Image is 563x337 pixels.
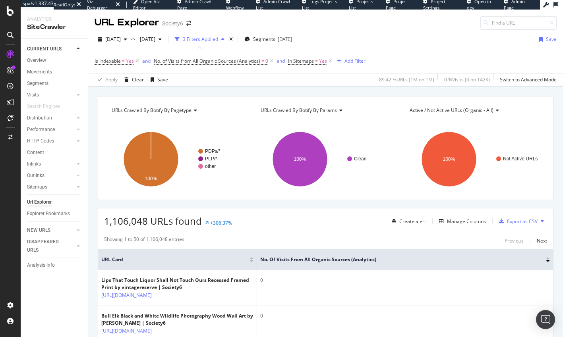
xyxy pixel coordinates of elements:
[27,148,82,157] a: Content
[537,237,547,244] div: Next
[27,171,44,180] div: Outlinks
[27,114,52,122] div: Distribution
[27,183,74,191] a: Sitemaps
[447,218,486,225] div: Manage Columns
[27,198,52,206] div: Url Explorer
[399,218,426,225] div: Create alert
[95,58,121,64] span: Is Indexable
[507,218,538,225] div: Export as CSV
[505,236,524,245] button: Previous
[260,312,550,320] div: 0
[260,256,534,263] span: No. of Visits from All Organic Sources (Analytics)
[497,73,557,86] button: Switch to Advanced Mode
[27,183,47,191] div: Sitemaps
[101,312,253,327] div: Bull Elk Black and White Wildlife Photography Wood Wall Art by [PERSON_NAME] | Society6
[277,58,285,64] div: and
[344,58,366,64] div: Add Filter
[122,58,125,64] span: =
[27,56,82,65] a: Overview
[27,198,82,206] a: Url Explorer
[500,76,557,83] div: Switch to Advanced Mode
[402,125,545,194] svg: A chart.
[226,5,244,11] span: Webflow
[536,310,555,329] div: Open Intercom Messenger
[27,238,67,254] div: DISAPPEARED URLS
[142,58,151,64] div: and
[126,56,134,67] span: Yes
[27,114,74,122] a: Distribution
[27,102,68,111] a: Search Engines
[410,107,493,114] span: Active / Not Active URLs (organic - all)
[130,35,137,42] span: vs
[259,104,391,117] h4: URLs Crawled By Botify By params
[172,33,228,46] button: 3 Filters Applied
[110,104,242,117] h4: URLs Crawled By Botify By pagetype
[101,256,248,263] span: URL Card
[27,148,44,157] div: Content
[288,58,314,64] span: In Sitemaps
[27,125,55,134] div: Performance
[27,160,74,168] a: Inlinks
[443,156,455,162] text: 100%
[496,215,538,227] button: Export as CSV
[27,210,70,218] div: Explorer Bookmarks
[104,125,247,194] svg: A chart.
[444,76,490,83] div: 0 % Visits ( 0 on 142K )
[27,79,48,88] div: Segments
[27,45,74,53] a: CURRENT URLS
[27,79,82,88] a: Segments
[27,137,54,145] div: HTTP Codes
[157,76,168,83] div: Save
[294,156,306,162] text: 100%
[27,125,74,134] a: Performance
[265,56,268,67] span: 0
[104,214,202,227] span: 1,106,048 URLs found
[210,220,232,226] div: +306.37%
[253,125,396,194] svg: A chart.
[27,171,74,180] a: Outlinks
[27,56,46,65] div: Overview
[315,58,318,64] span: =
[105,36,121,42] span: 2025 Sep. 13th
[261,107,337,114] span: URLs Crawled By Botify By params
[137,33,165,46] button: [DATE]
[27,102,60,111] div: Search Engines
[101,327,152,335] a: [URL][DOMAIN_NAME]
[186,21,191,26] div: arrow-right-arrow-left
[27,226,74,235] a: NEW URLS
[145,176,157,181] text: 100%
[408,104,540,117] h4: Active / Not Active URLs
[105,76,118,83] div: Apply
[27,68,52,76] div: Movements
[27,91,74,99] a: Visits
[27,238,74,254] a: DISAPPEARED URLS
[354,156,366,162] text: Clean
[183,36,218,42] div: 3 Filters Applied
[95,73,118,86] button: Apply
[132,76,144,83] div: Clear
[228,35,234,43] div: times
[137,36,155,42] span: 2025 Aug. 5th
[104,236,184,245] div: Showing 1 to 50 of 1,106,048 entries
[27,160,41,168] div: Inlinks
[277,57,285,65] button: and
[27,68,82,76] a: Movements
[505,237,524,244] div: Previous
[27,45,62,53] div: CURRENT URLS
[546,36,557,42] div: Save
[260,277,550,284] div: 0
[536,33,557,46] button: Save
[27,91,39,99] div: Visits
[27,226,50,235] div: NEW URLS
[27,23,81,32] div: SiteCrawler
[205,164,216,169] text: other
[95,16,159,29] div: URL Explorer
[503,156,538,162] text: Not Active URLs
[121,73,144,86] button: Clear
[205,156,217,162] text: PLP/*
[101,291,152,299] a: [URL][DOMAIN_NAME]
[147,73,168,86] button: Save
